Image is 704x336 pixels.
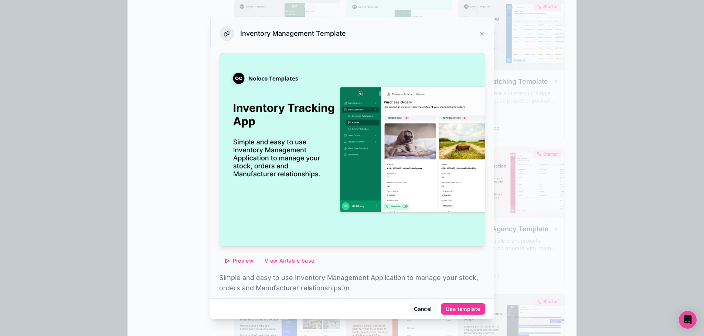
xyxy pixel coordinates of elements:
[679,311,697,329] div: Open Intercom Messenger
[219,53,485,246] img: Inventory Management Template
[219,273,485,293] p: Simple and easy to use Inventory Management Application to manage your stock, orders and Manufact...
[441,303,485,315] button: Use template
[233,257,254,264] span: Preview
[446,306,480,312] div: Use template
[219,255,258,267] button: Preview
[240,29,346,38] h3: Inventory Management Template
[409,303,436,315] button: Cancel
[260,255,319,267] button: View Airtable base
